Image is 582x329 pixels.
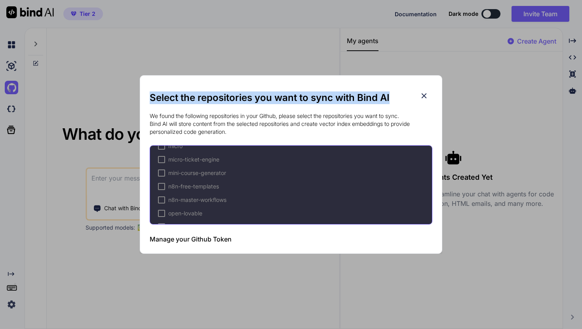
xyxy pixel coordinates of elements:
[168,196,226,204] span: n8n-master-workflows
[168,223,249,231] span: pipelinepro-commission-printer
[168,156,219,164] span: micro-ticket-engine
[150,91,432,104] h2: Select the repositories you want to sync with Bind AI
[150,234,232,244] h3: Manage your Github Token
[168,169,226,177] span: mini-course-generator
[168,209,202,217] span: open-lovable
[168,142,183,150] span: micro
[150,112,432,136] p: We found the following repositories in your Github, please select the repositories you want to sy...
[168,183,219,190] span: n8n-free-templates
